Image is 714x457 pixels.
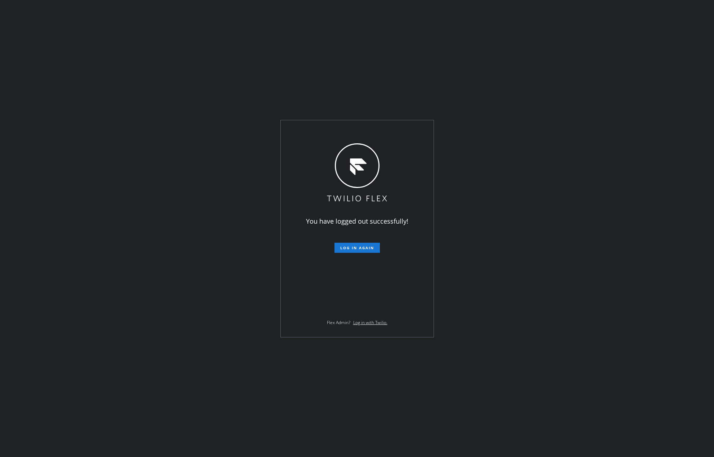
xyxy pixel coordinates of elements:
[334,243,380,253] button: Log in again
[327,319,350,326] span: Flex Admin?
[306,217,408,225] span: You have logged out successfully!
[353,319,387,326] a: Log in with Twilio.
[340,245,374,250] span: Log in again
